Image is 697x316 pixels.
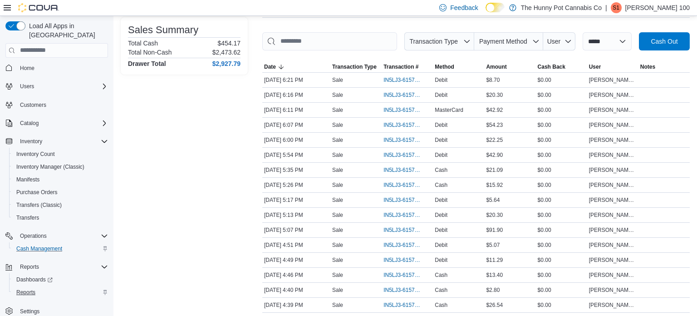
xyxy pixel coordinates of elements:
[332,76,343,84] p: Sale
[383,120,431,130] button: IN5LJ3-6157733
[13,174,43,185] a: Manifests
[486,211,503,219] span: $20.30
[486,241,500,249] span: $5.07
[486,3,505,12] input: Dark Mode
[435,211,447,219] span: Debit
[486,136,503,144] span: $22.25
[217,40,241,47] p: $454.17
[536,90,587,100] div: $0.00
[484,61,535,72] button: Amount
[383,286,422,294] span: IN5LJ3-6157021
[521,2,602,13] p: The Hunny Pot Cannabis Co
[589,196,637,204] span: [PERSON_NAME] 100
[16,201,62,209] span: Transfers (Classic)
[13,161,108,172] span: Inventory Manager (Classic)
[262,210,330,221] div: [DATE] 5:13 PM
[383,63,418,70] span: Transaction #
[382,61,433,72] button: Transaction #
[486,63,506,70] span: Amount
[639,32,690,50] button: Cash Out
[2,61,112,75] button: Home
[536,300,587,311] div: $0.00
[332,271,343,279] p: Sale
[486,106,503,114] span: $42.92
[16,276,53,283] span: Dashboards
[13,161,88,172] a: Inventory Manager (Classic)
[587,61,638,72] button: User
[16,289,35,296] span: Reports
[589,211,637,219] span: [PERSON_NAME] 100
[262,285,330,296] div: [DATE] 4:40 PM
[536,105,587,115] div: $0.00
[536,225,587,236] div: $0.00
[589,301,637,309] span: [PERSON_NAME] 100
[640,63,655,70] span: Notes
[16,136,46,147] button: Inventory
[435,121,447,129] span: Debit
[536,180,587,191] div: $0.00
[13,212,108,223] span: Transfers
[332,63,377,70] span: Transaction Type
[16,261,43,272] button: Reports
[383,285,431,296] button: IN5LJ3-6157021
[128,25,198,35] h3: Sales Summary
[383,210,431,221] button: IN5LJ3-6157293
[383,195,431,206] button: IN5LJ3-6157321
[264,63,276,70] span: Date
[16,214,39,221] span: Transfers
[589,181,637,189] span: [PERSON_NAME] 100
[435,301,447,309] span: Cash
[383,301,422,309] span: IN5LJ3-6157009
[486,91,503,99] span: $20.30
[538,63,565,70] span: Cash Back
[2,135,112,148] button: Inventory
[383,180,431,191] button: IN5LJ3-6157383
[536,285,587,296] div: $0.00
[128,49,172,56] h6: Total Non-Cash
[536,255,587,266] div: $0.00
[450,3,478,12] span: Feedback
[383,135,431,145] button: IN5LJ3-6157678
[651,37,677,46] span: Cash Out
[383,241,422,249] span: IN5LJ3-6157113
[435,286,447,294] span: Cash
[262,180,330,191] div: [DATE] 5:26 PM
[20,138,42,145] span: Inventory
[332,121,343,129] p: Sale
[435,91,447,99] span: Debit
[625,2,690,13] p: [PERSON_NAME] 100
[435,226,447,234] span: Debit
[613,2,619,13] span: S1
[9,148,112,161] button: Inventory Count
[262,225,330,236] div: [DATE] 5:07 PM
[332,151,343,159] p: Sale
[16,63,38,74] a: Home
[383,196,422,204] span: IN5LJ3-6157321
[262,105,330,115] div: [DATE] 6:11 PM
[16,99,108,110] span: Customers
[435,271,447,279] span: Cash
[435,241,447,249] span: Debit
[383,255,431,266] button: IN5LJ3-6157095
[536,150,587,161] div: $0.00
[332,256,343,264] p: Sale
[486,121,503,129] span: $54.23
[433,61,484,72] button: Method
[486,286,500,294] span: $2.80
[16,118,108,129] span: Catalog
[20,120,39,127] span: Catalog
[16,136,108,147] span: Inventory
[486,76,500,84] span: $8.70
[128,60,166,67] h4: Drawer Total
[16,62,108,74] span: Home
[13,212,43,223] a: Transfers
[383,166,422,174] span: IN5LJ3-6157460
[486,226,503,234] span: $91.90
[16,81,108,92] span: Users
[2,230,112,242] button: Operations
[536,195,587,206] div: $0.00
[20,308,39,315] span: Settings
[383,91,422,99] span: IN5LJ3-6157819
[536,270,587,281] div: $0.00
[536,75,587,85] div: $0.00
